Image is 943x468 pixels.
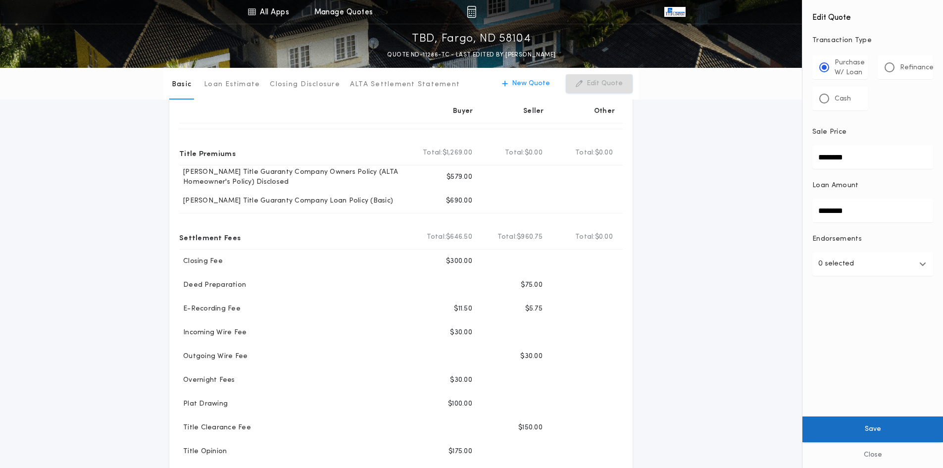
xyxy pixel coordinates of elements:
p: Closing Disclosure [270,80,340,90]
p: Refinance [900,63,934,73]
p: 0 selected [818,258,854,270]
p: Loan Estimate [204,80,260,90]
p: [PERSON_NAME] Title Guaranty Company Loan Policy (Basic) [179,196,393,206]
p: [PERSON_NAME] Title Guaranty Company Owners Policy (ALTA Homeowner's Policy) Disclosed [179,167,410,187]
b: Total: [427,232,447,242]
input: Sale Price [812,145,933,169]
span: $0.00 [595,232,613,242]
p: $300.00 [446,257,472,266]
h4: Edit Quote [812,6,933,24]
p: Closing Fee [179,257,223,266]
p: $690.00 [446,196,472,206]
p: Settlement Fees [179,229,241,245]
span: $0.00 [595,148,613,158]
img: img [467,6,476,18]
p: Sale Price [812,127,846,137]
b: Total: [497,232,517,242]
b: Total: [423,148,443,158]
p: Other [594,106,615,116]
p: E-Recording Fee [179,304,241,314]
p: $175.00 [448,447,472,457]
p: Buyer [453,106,473,116]
p: Loan Amount [812,181,859,191]
p: ALTA Settlement Statement [350,80,460,90]
p: $150.00 [518,423,543,433]
p: $75.00 [521,280,543,290]
p: TBD, Fargo, ND 58104 [412,31,531,47]
p: $30.00 [450,375,472,385]
button: 0 selected [812,252,933,276]
span: $0.00 [525,148,543,158]
p: Title Opinion [179,447,227,457]
input: Loan Amount [812,199,933,222]
p: Outgoing Wire Fee [179,352,248,362]
p: Purchase W/ Loan [835,58,865,78]
p: Basic [172,80,192,90]
p: Title Premiums [179,145,236,161]
p: Transaction Type [812,36,933,46]
p: Title Clearance Fee [179,423,251,433]
button: Close [802,442,943,468]
span: $960.75 [517,232,543,242]
p: Plat Drawing [179,399,228,409]
p: $11.50 [454,304,472,314]
p: $579.00 [447,172,472,182]
p: $30.00 [520,352,543,362]
p: QUOTE ND-11286-TC - LAST EDITED BY [PERSON_NAME] [387,50,555,60]
span: $646.50 [446,232,472,242]
p: Incoming Wire Fee [179,328,247,338]
b: Total: [505,148,525,158]
b: Total: [575,148,595,158]
b: Total: [575,232,595,242]
p: Edit Quote [587,79,623,89]
p: $30.00 [450,328,472,338]
p: $100.00 [448,399,472,409]
p: Seller [523,106,544,116]
p: New Quote [512,79,550,89]
button: Edit Quote [566,74,633,93]
button: New Quote [492,74,560,93]
p: $5.75 [525,304,543,314]
span: $1,269.00 [443,148,472,158]
img: vs-icon [664,7,685,17]
p: Overnight Fees [179,375,235,385]
button: Save [802,416,943,442]
p: Cash [835,94,851,104]
p: Deed Preparation [179,280,246,290]
p: Endorsements [812,234,933,244]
